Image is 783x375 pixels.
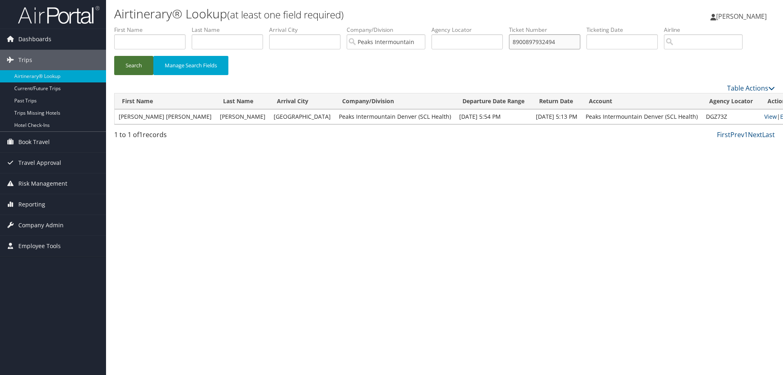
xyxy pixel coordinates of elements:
span: Employee Tools [18,236,61,256]
a: First [717,130,730,139]
th: Company/Division [335,93,455,109]
th: Last Name: activate to sort column ascending [216,93,270,109]
span: Book Travel [18,132,50,152]
th: Departure Date Range: activate to sort column ascending [455,93,532,109]
th: First Name: activate to sort column ascending [115,93,216,109]
div: 1 to 1 of records [114,130,270,144]
td: [DATE] 5:13 PM [532,109,582,124]
span: Risk Management [18,173,67,194]
span: Reporting [18,194,45,215]
th: Agency Locator: activate to sort column ascending [702,93,760,109]
img: airportal-logo.png [18,5,100,24]
label: Airline [664,26,749,34]
td: Peaks Intermountain Denver (SCL Health) [582,109,702,124]
a: [PERSON_NAME] [710,4,775,29]
a: View [764,113,777,120]
a: Prev [730,130,744,139]
label: Arrival City [269,26,347,34]
span: Dashboards [18,29,51,49]
small: (at least one field required) [227,8,344,21]
td: [DATE] 5:54 PM [455,109,532,124]
label: Last Name [192,26,269,34]
td: [PERSON_NAME] [PERSON_NAME] [115,109,216,124]
td: Peaks Intermountain Denver (SCL Health) [335,109,455,124]
label: First Name [114,26,192,34]
label: Company/Division [347,26,431,34]
span: 1 [139,130,143,139]
a: Table Actions [727,84,775,93]
label: Ticketing Date [586,26,664,34]
a: Next [748,130,762,139]
th: Return Date: activate to sort column ascending [532,93,582,109]
span: [PERSON_NAME] [716,12,767,21]
td: [PERSON_NAME] [216,109,270,124]
span: Company Admin [18,215,64,235]
span: Travel Approval [18,153,61,173]
h1: Airtinerary® Lookup [114,5,555,22]
td: DGZ73Z [702,109,760,124]
button: Manage Search Fields [153,56,228,75]
th: Arrival City: activate to sort column ascending [270,93,335,109]
td: [GEOGRAPHIC_DATA] [270,109,335,124]
span: Trips [18,50,32,70]
th: Account: activate to sort column descending [582,93,702,109]
a: 1 [744,130,748,139]
label: Agency Locator [431,26,509,34]
button: Search [114,56,153,75]
a: Last [762,130,775,139]
label: Ticket Number [509,26,586,34]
